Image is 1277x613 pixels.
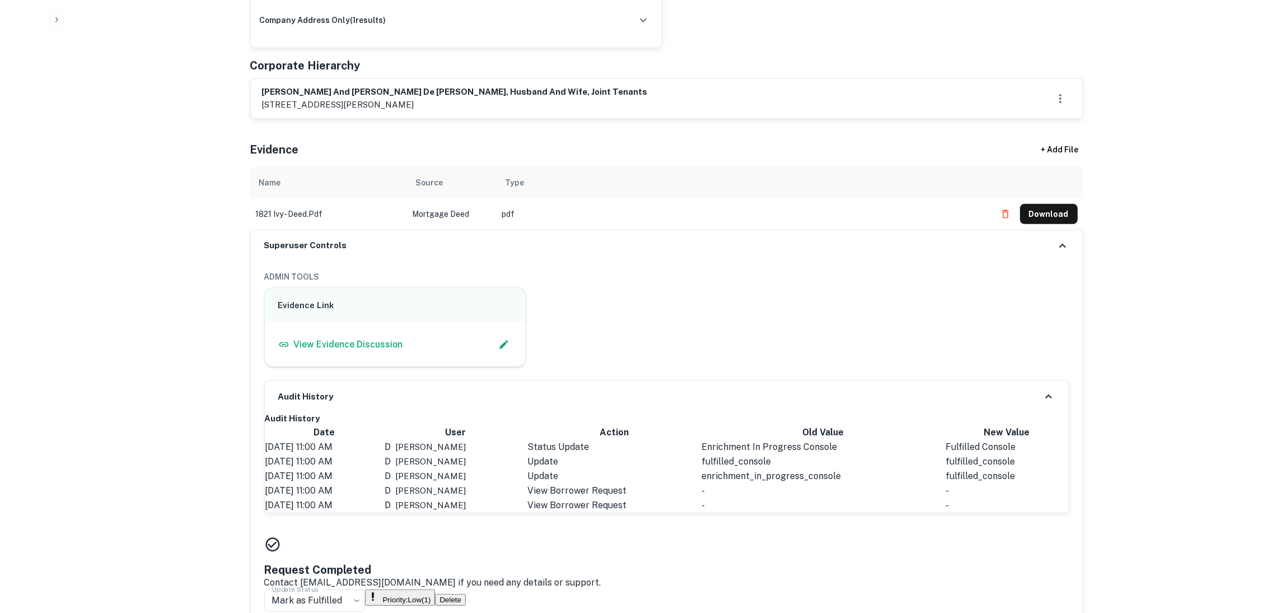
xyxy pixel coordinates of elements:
[1021,140,1099,160] div: + Add File
[250,141,299,158] h5: Evidence
[701,425,945,440] th: Old Value
[395,455,466,468] p: [PERSON_NAME]
[946,442,1016,452] span: Fulfilled Console
[945,484,1069,498] td: -
[385,470,391,483] div: D
[385,440,391,454] div: D
[527,469,701,484] td: Update
[945,454,1069,469] td: fulfilled_console
[265,425,385,440] th: Date
[265,484,385,498] td: [DATE] 11:00 AM
[407,167,497,198] th: Source
[265,498,385,513] td: [DATE] 11:00 AM
[278,391,334,403] h6: Audit History
[527,484,701,498] td: View Borrower Request
[416,176,443,189] div: Source
[365,589,436,606] button: Priority:Low(1)
[527,454,701,469] td: Update
[435,594,466,606] button: Delete
[385,499,391,512] div: D
[265,454,385,469] td: [DATE] 11:00 AM
[527,425,701,440] th: Action
[265,469,385,484] td: [DATE] 11:00 AM
[264,576,1069,589] p: Contact [EMAIL_ADDRESS][DOMAIN_NAME] if you need any details or support.
[278,299,513,312] h6: Evidence Link
[262,86,648,99] h6: [PERSON_NAME] and [PERSON_NAME] de [PERSON_NAME], husband and wife, joint tenants
[272,584,319,594] label: Update Status
[945,469,1069,484] td: fulfilled_console
[250,167,407,198] th: Name
[395,499,466,512] p: [PERSON_NAME]
[701,469,945,484] td: enrichment_in_progress_console
[701,442,837,452] span: Enrichment In Progress Console
[497,167,990,198] th: Type
[506,176,525,189] div: Type
[384,425,527,440] th: User
[278,338,403,351] a: View Evidence Discussion
[250,167,1083,230] div: scrollable content
[527,498,701,513] td: View Borrower Request
[264,239,347,252] h6: Superuser Controls
[265,412,1069,425] h6: Audit History
[527,440,701,454] td: Status Update
[1020,204,1078,224] button: Download
[395,440,466,454] p: [PERSON_NAME]
[250,198,407,230] td: 1821 ivy - deed.pdf
[262,98,648,112] p: [STREET_ADDRESS][PERSON_NAME]
[265,440,385,454] td: [DATE] 11:00 AM
[701,484,945,498] td: -
[1221,523,1277,577] iframe: Chat Widget
[495,336,512,353] button: Edit Slack Link
[259,176,281,189] div: Name
[395,470,466,483] p: [PERSON_NAME]
[945,498,1069,513] td: -
[385,484,391,498] div: D
[497,198,990,230] td: pdf
[701,454,945,469] td: fulfilled_console
[250,57,361,74] h5: Corporate Hierarchy
[294,338,403,351] p: View Evidence Discussion
[701,498,945,513] td: -
[385,455,391,468] div: D
[945,425,1069,440] th: New Value
[260,14,386,26] h6: company address only ( 1 results)
[264,561,1069,578] h5: Request Completed
[395,484,466,498] p: [PERSON_NAME]
[407,198,497,230] td: Mortgage Deed
[995,205,1016,223] button: Delete file
[264,271,1069,283] h6: ADMIN TOOLS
